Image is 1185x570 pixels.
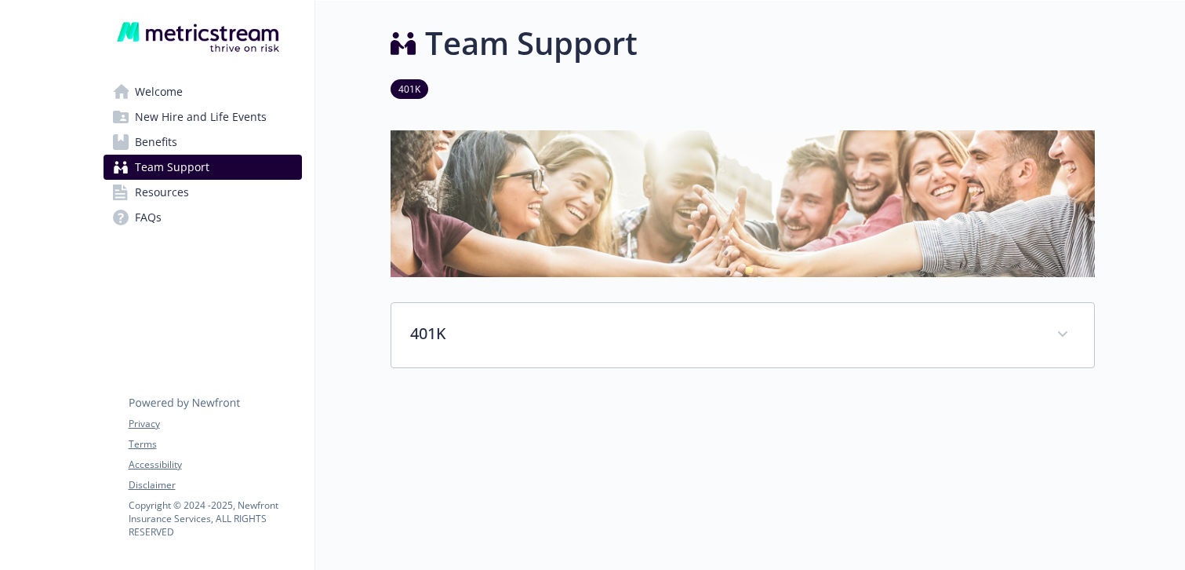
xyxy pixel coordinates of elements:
span: Benefits [135,130,177,155]
h1: Team Support [425,20,638,67]
span: New Hire and Life Events [135,104,267,130]
div: 401K [391,303,1094,367]
a: Privacy [129,417,301,431]
span: Welcome [135,79,183,104]
a: Terms [129,437,301,451]
a: New Hire and Life Events [104,104,302,130]
a: Welcome [104,79,302,104]
p: Copyright © 2024 - 2025 , Newfront Insurance Services, ALL RIGHTS RESERVED [129,499,301,539]
a: Disclaimer [129,478,301,492]
span: Team Support [135,155,209,180]
a: FAQs [104,205,302,230]
span: Resources [135,180,189,205]
a: 401K [391,81,428,96]
a: Benefits [104,130,302,155]
span: FAQs [135,205,162,230]
a: Resources [104,180,302,205]
a: Team Support [104,155,302,180]
p: 401K [410,322,1038,345]
a: Accessibility [129,458,301,472]
img: team support page banner [391,130,1095,277]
